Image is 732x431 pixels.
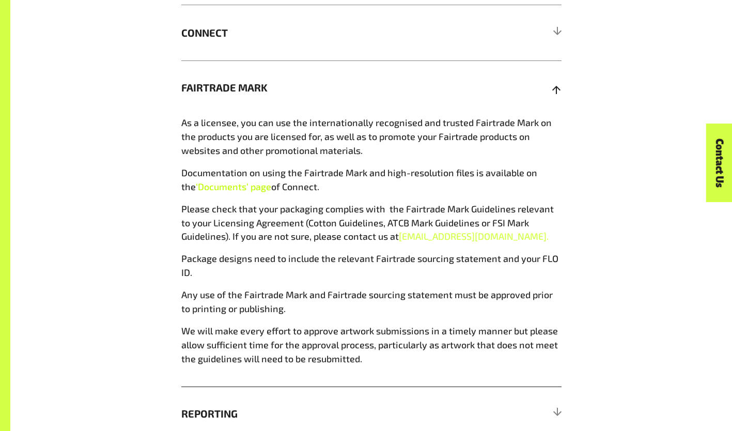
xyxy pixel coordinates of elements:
[181,25,466,41] span: CONNECT
[181,406,466,422] span: REPORTING
[181,253,558,278] span: Package designs need to include the relevant Fairtrade sourcing statement and your FLO ID.
[181,167,537,192] span: Documentation on using the Fairtrade Mark and high-resolution files is available on the
[196,181,271,192] a: ‘Documents’ page
[271,181,319,192] span: of Connect.
[181,289,553,314] span: Any use of the Fairtrade Mark and Fairtrade sourcing statement must be approved prior to printing...
[181,80,466,96] span: FAIRTRADE MARK
[399,230,549,242] a: [EMAIL_ADDRESS][DOMAIN_NAME].
[181,203,554,242] span: Please check that your packaging complies with the Fairtrade Mark Guidelines relevant to your Lic...
[181,325,558,364] span: We will make every effort to approve artwork submissions in a timely manner but please allow suff...
[181,117,552,156] span: As a licensee, you can use the internationally recognised and trusted Fairtrade Mark on the produ...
